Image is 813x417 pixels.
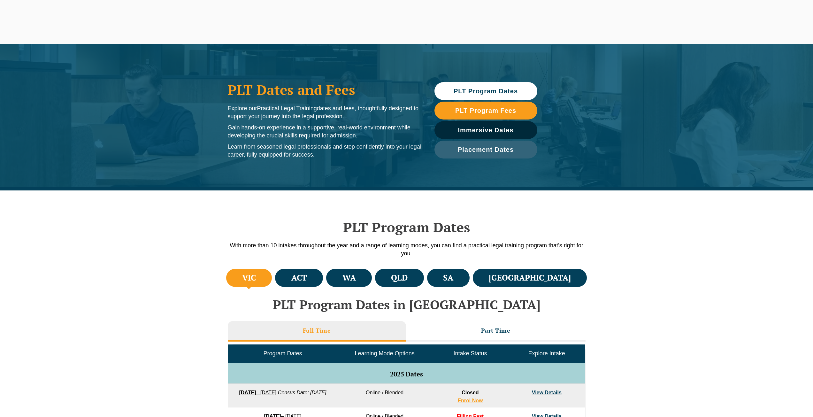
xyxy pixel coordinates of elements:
[455,107,516,114] span: PLT Program Fees
[481,327,510,334] h3: Part Time
[489,273,571,283] h4: [GEOGRAPHIC_DATA]
[337,384,432,407] td: Online / Blended
[462,390,479,395] span: Closed
[457,398,483,403] a: Enrol Now
[239,390,276,395] a: [DATE]– [DATE]
[458,146,514,153] span: Placement Dates
[391,273,408,283] h4: QLD
[532,390,562,395] a: View Details
[228,104,422,120] p: Explore our dates and fees, thoughtfully designed to support your journey into the legal profession.
[228,143,422,159] p: Learn from seasoned legal professionals and step confidently into your legal career, fully equipp...
[453,350,487,357] span: Intake Status
[434,141,537,158] a: Placement Dates
[225,297,589,312] h2: PLT Program Dates in [GEOGRAPHIC_DATA]
[225,242,589,258] p: With more than 10 intakes throughout the year and a range of learning modes, you can find a pract...
[454,88,518,94] span: PLT Program Dates
[303,327,331,334] h3: Full Time
[434,82,537,100] a: PLT Program Dates
[239,390,256,395] strong: [DATE]
[242,273,256,283] h4: VIC
[228,82,422,98] h1: PLT Dates and Fees
[458,127,514,133] span: Immersive Dates
[355,350,415,357] span: Learning Mode Options
[257,105,317,112] span: Practical Legal Training
[291,273,307,283] h4: ACT
[443,273,453,283] h4: SA
[434,102,537,120] a: PLT Program Fees
[434,121,537,139] a: Immersive Dates
[263,350,302,357] span: Program Dates
[528,350,565,357] span: Explore Intake
[390,370,423,378] span: 2025 Dates
[342,273,356,283] h4: WA
[278,390,326,395] em: Census Date: [DATE]
[228,124,422,140] p: Gain hands-on experience in a supportive, real-world environment while developing the crucial ski...
[225,219,589,235] h2: PLT Program Dates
